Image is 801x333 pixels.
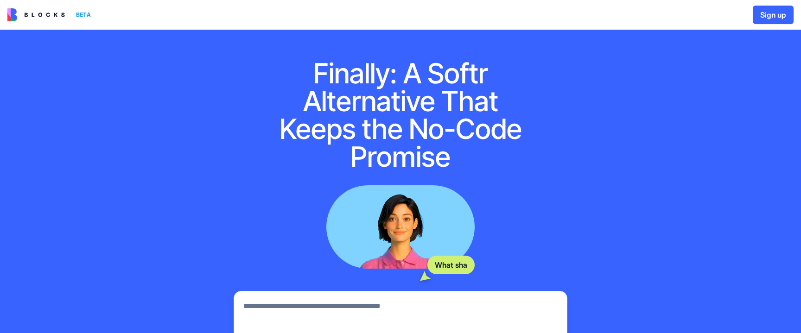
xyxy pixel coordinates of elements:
[427,256,475,274] div: What sha
[7,8,65,21] img: logo
[7,8,95,21] a: BETA
[753,6,794,24] button: Sign up
[267,59,534,170] h1: Finally: A Softr Alternative That Keeps the No-Code Promise
[72,8,95,21] div: BETA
